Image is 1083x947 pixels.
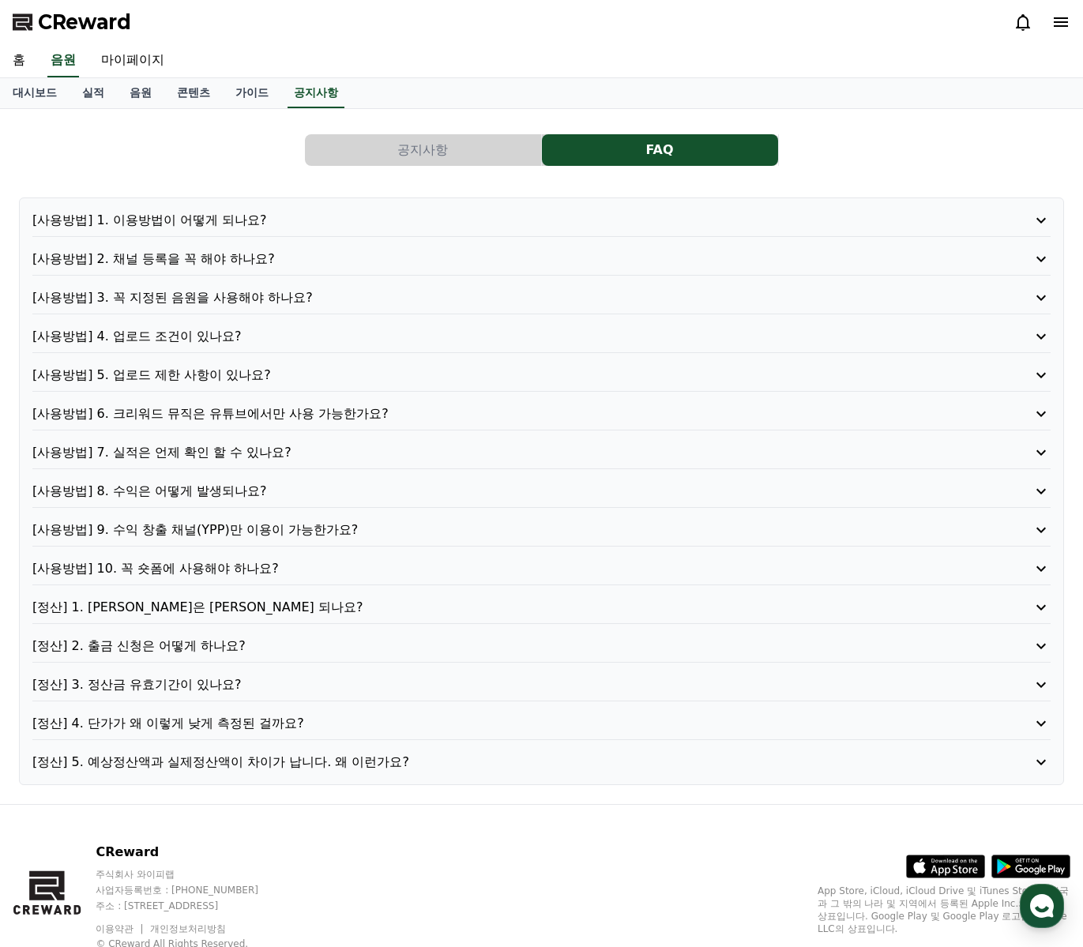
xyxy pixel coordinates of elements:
[32,327,969,346] p: [사용방법] 4. 업로드 조건이 있나요?
[70,78,117,108] a: 실적
[38,9,131,35] span: CReward
[32,404,1051,423] button: [사용방법] 6. 크리워드 뮤직은 유튜브에서만 사용 가능한가요?
[32,598,1051,617] button: [정산] 1. [PERSON_NAME]은 [PERSON_NAME] 되나요?
[32,443,1051,462] button: [사용방법] 7. 실적은 언제 확인 할 수 있나요?
[164,78,223,108] a: 콘텐츠
[32,482,1051,501] button: [사용방법] 8. 수익은 어떻게 발생되나요?
[96,843,288,862] p: CReward
[96,923,145,934] a: 이용약관
[542,134,778,166] button: FAQ
[96,900,288,912] p: 주소 : [STREET_ADDRESS]
[32,211,1051,230] button: [사용방법] 1. 이용방법이 어떻게 되나요?
[50,524,59,537] span: 홈
[13,9,131,35] a: CReward
[223,78,281,108] a: 가이드
[32,520,969,539] p: [사용방법] 9. 수익 창출 채널(YPP)만 이용이 가능한가요?
[32,637,969,656] p: [정산] 2. 출금 신청은 어떻게 하나요?
[542,134,779,166] a: FAQ
[32,753,969,772] p: [정산] 5. 예상정산액과 실제정산액이 차이가 납니다. 왜 이런가요?
[32,598,969,617] p: [정산] 1. [PERSON_NAME]은 [PERSON_NAME] 되나요?
[104,501,204,540] a: 대화
[818,885,1070,935] p: App Store, iCloud, iCloud Drive 및 iTunes Store는 미국과 그 밖의 나라 및 지역에서 등록된 Apple Inc.의 서비스 상표입니다. Goo...
[204,501,303,540] a: 설정
[32,250,1051,269] button: [사용방법] 2. 채널 등록을 꼭 해야 하나요?
[96,868,288,881] p: 주식회사 와이피랩
[32,675,1051,694] button: [정산] 3. 정산금 유효기간이 있나요?
[32,288,969,307] p: [사용방법] 3. 꼭 지정된 음원을 사용해야 하나요?
[32,559,1051,578] button: [사용방법] 10. 꼭 숏폼에 사용해야 하나요?
[32,211,969,230] p: [사용방법] 1. 이용방법이 어떻게 되나요?
[47,44,79,77] a: 음원
[305,134,542,166] a: 공지사항
[32,482,969,501] p: [사용방법] 8. 수익은 어떻게 발생되나요?
[32,753,1051,772] button: [정산] 5. 예상정산액과 실제정산액이 차이가 납니다. 왜 이런가요?
[32,714,1051,733] button: [정산] 4. 단가가 왜 이렇게 낮게 측정된 걸까요?
[32,327,1051,346] button: [사용방법] 4. 업로드 조건이 있나요?
[150,923,226,934] a: 개인정보처리방침
[32,366,969,385] p: [사용방법] 5. 업로드 제한 사항이 있나요?
[32,443,969,462] p: [사용방법] 7. 실적은 언제 확인 할 수 있나요?
[145,525,164,538] span: 대화
[305,134,541,166] button: 공지사항
[5,501,104,540] a: 홈
[32,559,969,578] p: [사용방법] 10. 꼭 숏폼에 사용해야 하나요?
[32,288,1051,307] button: [사용방법] 3. 꼭 지정된 음원을 사용해야 하나요?
[32,637,1051,656] button: [정산] 2. 출금 신청은 어떻게 하나요?
[32,404,969,423] p: [사용방법] 6. 크리워드 뮤직은 유튜브에서만 사용 가능한가요?
[32,675,969,694] p: [정산] 3. 정산금 유효기간이 있나요?
[32,714,969,733] p: [정산] 4. 단가가 왜 이렇게 낮게 측정된 걸까요?
[32,250,969,269] p: [사용방법] 2. 채널 등록을 꼭 해야 하나요?
[32,520,1051,539] button: [사용방법] 9. 수익 창출 채널(YPP)만 이용이 가능한가요?
[244,524,263,537] span: 설정
[117,78,164,108] a: 음원
[96,884,288,896] p: 사업자등록번호 : [PHONE_NUMBER]
[88,44,177,77] a: 마이페이지
[32,366,1051,385] button: [사용방법] 5. 업로드 제한 사항이 있나요?
[288,78,344,108] a: 공지사항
